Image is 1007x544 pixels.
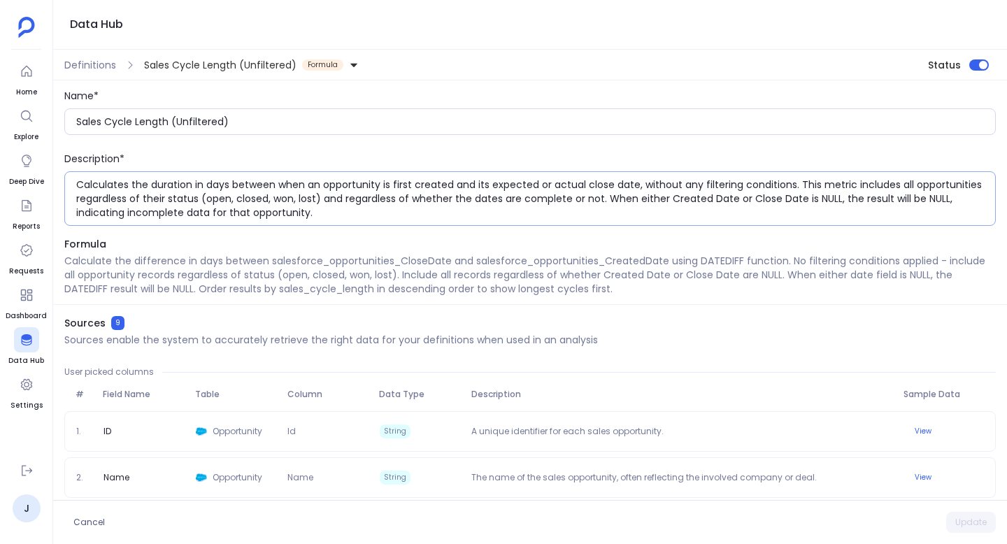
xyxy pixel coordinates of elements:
[282,389,374,400] span: Column
[380,471,410,485] span: String
[6,282,47,322] a: Dashboard
[111,316,124,330] span: 9
[141,54,362,76] button: Sales Cycle Length (Unfiltered)Formula
[64,254,996,296] p: Calculate the difference in days between salesforce_opportunities_CloseDate and salesforce_opport...
[18,17,35,38] img: petavue logo
[6,310,47,322] span: Dashboard
[9,238,43,277] a: Requests
[213,472,276,483] span: Opportunity
[9,176,44,187] span: Deep Dive
[380,424,410,438] span: String
[302,59,343,71] span: Formula
[466,472,898,483] p: The name of the sales opportunity, often reflecting the involved company or deal.
[64,333,598,347] p: Sources enable the system to accurately retrieve the right data for your definitions when used in...
[8,355,44,366] span: Data Hub
[97,389,190,400] span: Field Name
[71,472,98,483] span: 2.
[14,131,39,143] span: Explore
[98,426,117,437] span: ID
[9,148,44,187] a: Deep Dive
[64,152,996,166] div: Description*
[64,366,154,378] span: User picked columns
[466,389,899,400] span: Description
[9,266,43,277] span: Requests
[898,389,990,400] span: Sample Data
[71,426,98,437] span: 1.
[906,423,940,440] button: View
[70,389,97,400] span: #
[76,115,995,129] input: Enter the name of definition
[10,372,43,411] a: Settings
[13,193,40,232] a: Reports
[906,469,940,486] button: View
[14,59,39,98] a: Home
[13,221,40,232] span: Reports
[98,472,135,483] span: Name
[144,58,297,72] span: Sales Cycle Length (Unfiltered)
[466,426,898,437] p: A unique identifier for each sales opportunity.
[70,15,123,34] h1: Data Hub
[14,87,39,98] span: Home
[190,389,282,400] span: Table
[213,426,276,437] span: Opportunity
[282,426,373,437] span: Id
[64,89,996,103] div: Name*
[64,512,114,533] button: Cancel
[10,400,43,411] span: Settings
[64,316,106,330] span: Sources
[13,494,41,522] a: J
[64,58,116,72] span: Definitions
[14,103,39,143] a: Explore
[928,58,961,72] span: Status
[373,389,466,400] span: Data Type
[64,237,996,251] span: Formula
[282,472,373,483] span: Name
[8,327,44,366] a: Data Hub
[76,178,995,220] textarea: Calculates the duration in days between when an opportunity is first created and its expected or ...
